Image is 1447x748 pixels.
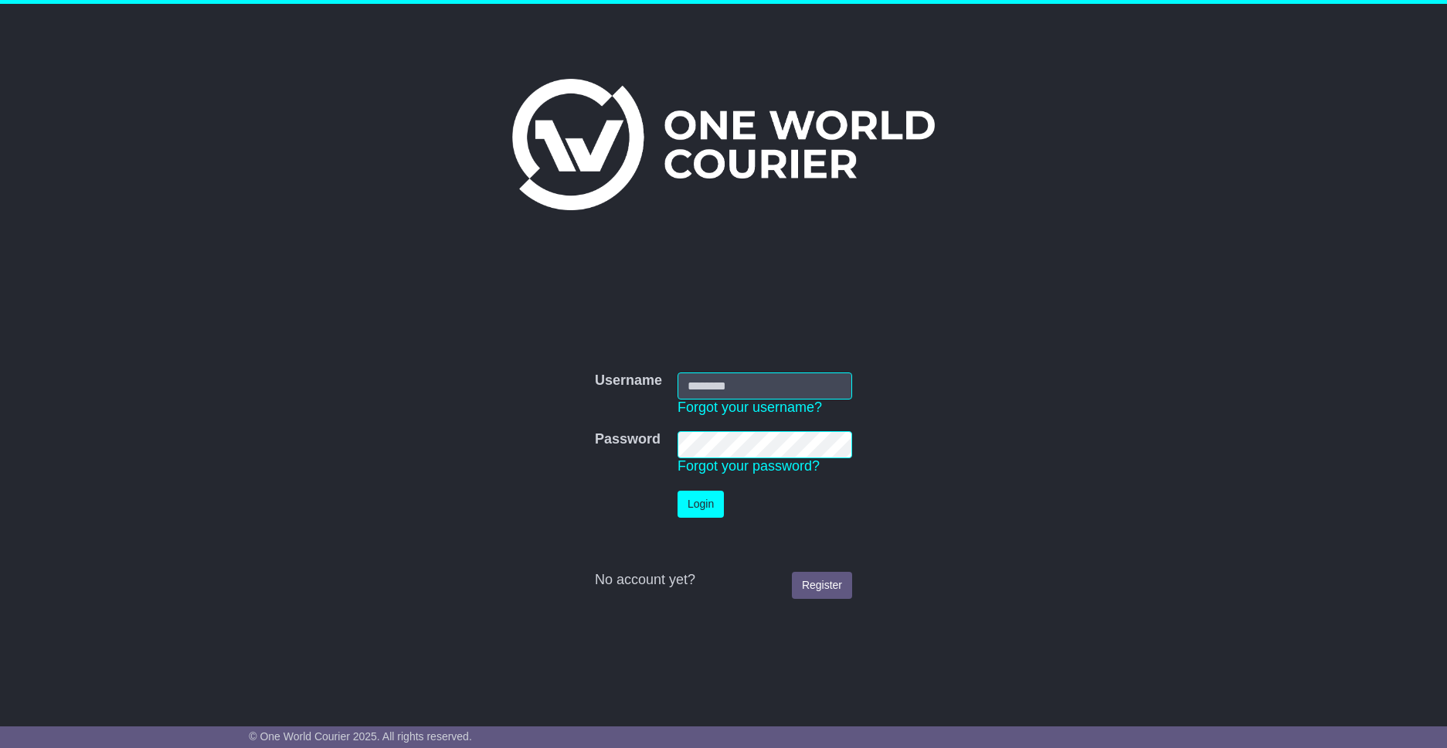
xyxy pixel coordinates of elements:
span: © One World Courier 2025. All rights reserved. [249,730,472,743]
button: Login [678,491,724,518]
div: No account yet? [595,572,852,589]
img: One World [512,79,934,210]
a: Forgot your username? [678,399,822,415]
a: Register [792,572,852,599]
label: Username [595,372,662,389]
label: Password [595,431,661,448]
a: Forgot your password? [678,458,820,474]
